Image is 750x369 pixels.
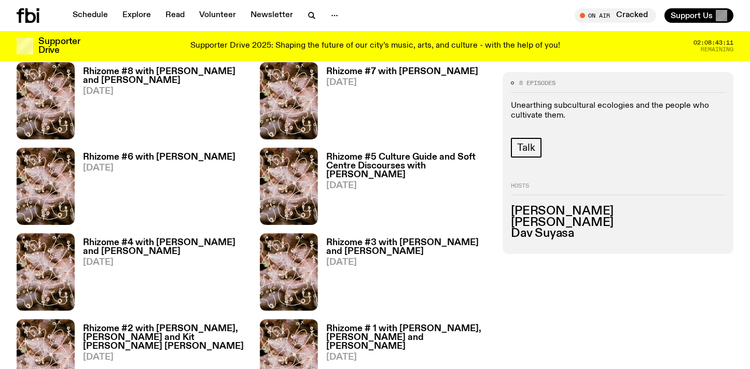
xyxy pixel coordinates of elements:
[326,153,491,179] h3: Rhizome #5 Culture Guide and Soft Centre Discourses with [PERSON_NAME]
[326,238,491,256] h3: Rhizome #3 with [PERSON_NAME] and [PERSON_NAME]
[244,8,299,23] a: Newsletter
[671,11,713,20] span: Support Us
[318,67,478,139] a: Rhizome #7 with [PERSON_NAME][DATE]
[664,8,733,23] button: Support Us
[193,8,242,23] a: Volunteer
[83,87,247,96] span: [DATE]
[260,148,318,225] img: A close up picture of a bunch of ginger roots. Yellow squiggles with arrows, hearts and dots are ...
[326,353,491,362] span: [DATE]
[159,8,191,23] a: Read
[83,353,247,362] span: [DATE]
[511,182,725,195] h2: Hosts
[83,67,247,85] h3: Rhizome #8 with [PERSON_NAME] and [PERSON_NAME]
[17,148,75,225] img: A close up picture of a bunch of ginger roots. Yellow squiggles with arrows, hearts and dots are ...
[511,138,541,158] a: Talk
[326,258,491,267] span: [DATE]
[260,233,318,310] img: A close up picture of a bunch of ginger roots. Yellow squiggles with arrows, hearts and dots are ...
[83,238,247,256] h3: Rhizome #4 with [PERSON_NAME] and [PERSON_NAME]
[190,41,560,51] p: Supporter Drive 2025: Shaping the future of our city’s music, arts, and culture - with the help o...
[17,62,75,139] img: A close up picture of a bunch of ginger roots. Yellow squiggles with arrows, hearts and dots are ...
[511,205,725,217] h3: [PERSON_NAME]
[75,153,235,225] a: Rhizome #6 with [PERSON_NAME][DATE]
[83,258,247,267] span: [DATE]
[511,101,725,121] p: Unearthing subcultural ecologies and the people who cultivate them.
[83,153,235,162] h3: Rhizome #6 with [PERSON_NAME]
[326,181,491,190] span: [DATE]
[17,233,75,310] img: A close up picture of a bunch of ginger roots. Yellow squiggles with arrows, hearts and dots are ...
[83,164,235,173] span: [DATE]
[326,324,491,351] h3: Rhizome # 1 with [PERSON_NAME], [PERSON_NAME] and [PERSON_NAME]
[38,37,80,55] h3: Supporter Drive
[75,238,247,310] a: Rhizome #4 with [PERSON_NAME] and [PERSON_NAME][DATE]
[693,40,733,46] span: 02:08:43:11
[326,78,478,87] span: [DATE]
[701,47,733,52] span: Remaining
[116,8,157,23] a: Explore
[326,67,478,76] h3: Rhizome #7 with [PERSON_NAME]
[517,142,535,153] span: Talk
[75,67,247,139] a: Rhizome #8 with [PERSON_NAME] and [PERSON_NAME][DATE]
[260,62,318,139] img: A close up picture of a bunch of ginger roots. Yellow squiggles with arrows, hearts and dots are ...
[511,228,725,239] h3: Dav Suyasa
[318,238,491,310] a: Rhizome #3 with [PERSON_NAME] and [PERSON_NAME][DATE]
[519,80,555,86] span: 8 episodes
[511,217,725,228] h3: [PERSON_NAME]
[66,8,114,23] a: Schedule
[575,8,656,23] button: On AirCracked
[83,324,247,351] h3: Rhizome #2 with [PERSON_NAME], [PERSON_NAME] and Kit [PERSON_NAME] [PERSON_NAME]
[318,153,491,225] a: Rhizome #5 Culture Guide and Soft Centre Discourses with [PERSON_NAME][DATE]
